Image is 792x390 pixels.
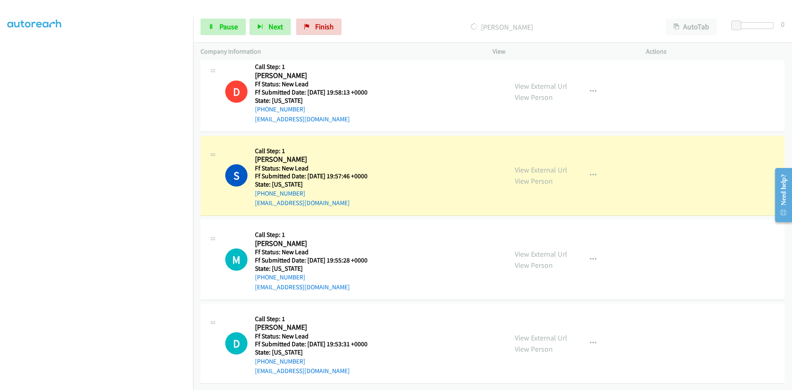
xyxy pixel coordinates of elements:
[219,22,238,31] span: Pause
[515,344,553,354] a: View Person
[255,283,350,291] a: [EMAIL_ADDRESS][DOMAIN_NAME]
[255,71,378,80] h2: [PERSON_NAME]
[255,164,378,173] h5: Ff Status: New Lead
[735,22,773,29] div: Delay between calls (in seconds)
[255,315,378,323] h5: Call Step: 1
[225,248,247,271] h1: M
[250,19,291,35] button: Next
[666,19,717,35] button: AutoTab
[255,115,350,123] a: [EMAIL_ADDRESS][DOMAIN_NAME]
[255,189,305,197] a: [PHONE_NUMBER]
[646,47,785,57] p: Actions
[225,332,247,355] div: The call is yet to be attempted
[255,97,378,105] h5: State: [US_STATE]
[255,105,305,113] a: [PHONE_NUMBER]
[515,333,567,343] a: View External Url
[255,63,378,71] h5: Call Step: 1
[255,265,378,273] h5: State: [US_STATE]
[515,81,567,91] a: View External Url
[255,88,378,97] h5: Ff Submitted Date: [DATE] 19:58:13 +0000
[255,172,378,180] h5: Ff Submitted Date: [DATE] 19:57:46 +0000
[768,162,792,228] iframe: Resource Center
[781,19,785,30] div: 0
[515,176,553,186] a: View Person
[255,273,305,281] a: [PHONE_NUMBER]
[225,80,247,103] h1: D
[255,147,378,155] h5: Call Step: 1
[515,92,553,102] a: View Person
[255,80,378,88] h5: Ff Status: New Lead
[225,164,247,187] h1: S
[255,256,378,265] h5: Ff Submitted Date: [DATE] 19:55:28 +0000
[255,248,378,256] h5: Ff Status: New Lead
[353,21,651,33] p: [PERSON_NAME]
[255,155,378,164] h2: [PERSON_NAME]
[515,260,553,270] a: View Person
[255,180,378,189] h5: State: [US_STATE]
[255,348,378,357] h5: State: [US_STATE]
[255,239,378,248] h2: [PERSON_NAME]
[515,165,567,175] a: View External Url
[255,323,378,332] h2: [PERSON_NAME]
[515,249,567,259] a: View External Url
[200,47,478,57] p: Company Information
[255,367,350,375] a: [EMAIL_ADDRESS][DOMAIN_NAME]
[200,19,246,35] a: Pause
[255,340,378,348] h5: Ff Submitted Date: [DATE] 19:53:31 +0000
[225,332,247,355] h1: D
[269,22,283,31] span: Next
[255,357,305,365] a: [PHONE_NUMBER]
[315,22,334,31] span: Finish
[296,19,342,35] a: Finish
[255,231,378,239] h5: Call Step: 1
[255,332,378,340] h5: Ff Status: New Lead
[255,199,350,207] a: [EMAIL_ADDRESS][DOMAIN_NAME]
[493,47,631,57] p: View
